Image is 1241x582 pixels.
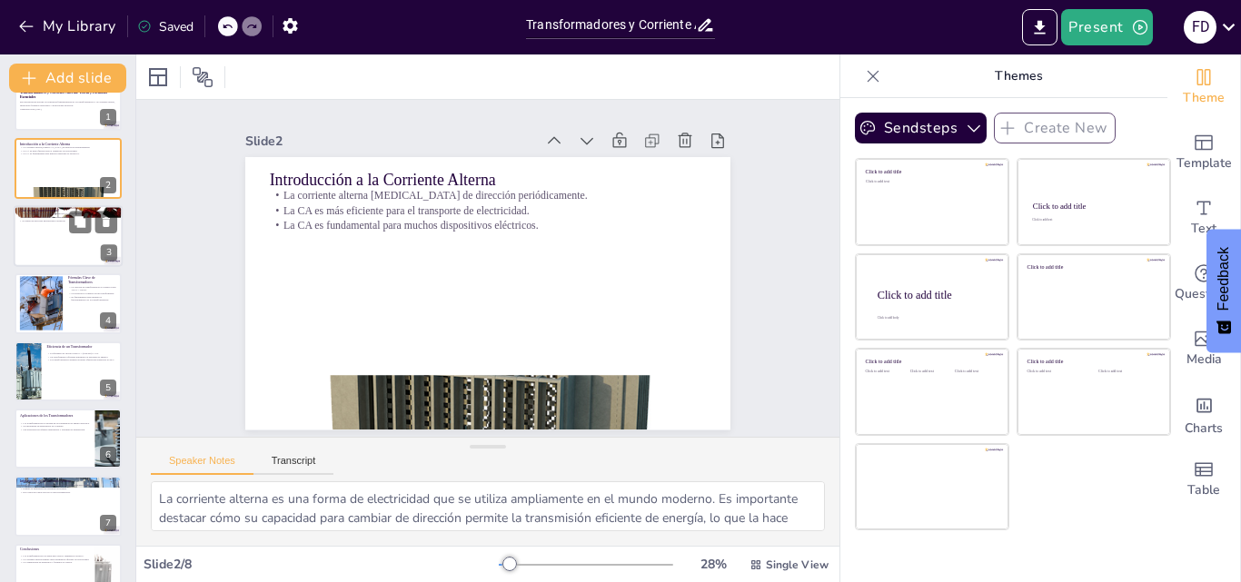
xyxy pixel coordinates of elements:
[294,64,574,170] div: Slide 2
[1176,153,1232,173] span: Template
[151,455,253,475] button: Speaker Notes
[1167,54,1240,120] div: Change the overall theme
[19,212,117,216] p: Un transformador transforma la tensión de la corriente alterna.
[866,359,996,365] div: Click to add title
[14,12,124,41] button: My Library
[100,109,116,125] div: 1
[68,292,116,296] p: La potencia se conserva en un transformador.
[691,556,735,573] div: 28 %
[15,138,122,198] div: 2
[1028,263,1157,270] div: Click to add title
[1167,447,1240,512] div: Add a table
[46,351,116,355] p: La eficiencia se calcula como η = (Pout/Pin) * 100.
[866,370,907,374] div: Click to add text
[20,478,116,484] p: Importancia de la Corriente Alterna
[1167,381,1240,447] div: Add charts and graphs
[14,205,123,267] div: 3
[19,219,117,222] p: Se utiliza en diversas aplicaciones eléctricas.
[994,113,1116,143] button: Create New
[301,124,720,273] p: La corriente alterna [MEDICAL_DATA] de dirección periódicamente.
[1184,9,1216,45] button: F D
[253,455,334,475] button: Transcript
[20,554,90,557] p: Los transformadores son esenciales para el suministro eléctrico.
[866,169,996,175] div: Click to add title
[910,370,951,374] div: Click to add text
[19,208,117,213] p: ¿Qué es un Transformador?
[878,316,992,320] div: Click to add body
[69,211,91,232] button: Duplicate Slide
[766,557,829,572] span: Single View
[304,106,727,262] p: Introducción a la Corriente Alterna
[1185,419,1223,439] span: Charts
[20,425,90,429] p: Se encuentran en adaptadores de corriente.
[20,141,116,146] p: Introducción a la Corriente Alterna
[1061,9,1152,45] button: Present
[20,413,90,419] p: Aplicaciones de los Transformadores
[100,447,116,463] div: 6
[101,244,117,261] div: 3
[1216,247,1232,311] span: Feedback
[1032,219,1153,222] div: Click to add text
[20,107,116,111] p: Generated with [URL]
[15,409,122,469] div: 6
[1028,370,1085,374] div: Click to add text
[888,54,1149,98] p: Themes
[46,358,116,361] p: Los transformadores pueden alcanzar eficiencias superiores al 95%.
[20,560,90,564] p: La comprensión de principios y fórmulas es crucial.
[296,139,716,288] p: La CA es más eficiente para el transporte de electricidad.
[20,557,90,561] p: La corriente alterna permite una transmisión eficiente de electricidad.
[1206,229,1241,352] button: Feedback - Show survey
[20,90,107,99] strong: Transformadores y Corriente Alterna: Teoría y Fórmulas Esenciales
[1022,9,1057,45] button: Export to PowerPoint
[955,370,996,374] div: Click to add text
[100,515,116,531] div: 7
[292,153,711,302] p: La CA es fundamental para muchos dispositivos eléctricos.
[151,481,825,531] textarea: La corriente alterna es una forma de electricidad que se utiliza ampliamente en el mundo moderno....
[20,488,116,491] p: Permite la integración de energías renovables.
[46,355,116,359] p: Un transformador eficiente minimiza las pérdidas de energía.
[20,490,116,494] p: Es la base de la mayoría de los electrodomésticos.
[1186,350,1222,370] span: Media
[1167,316,1240,381] div: Add images, graphics, shapes or video
[100,177,116,193] div: 2
[192,66,213,88] span: Position
[20,145,116,149] p: La corriente alterna [MEDICAL_DATA] de dirección periódicamente.
[1033,202,1154,211] div: Click to add title
[68,295,116,301] p: Es fundamental para entender el funcionamiento de los transformadores.
[15,273,122,333] div: 4
[866,180,996,184] div: Click to add text
[1187,480,1220,500] span: Table
[20,546,90,551] p: Conclusiones
[100,380,116,396] div: 5
[19,215,117,219] p: Funciona mediante inducción electromagnética.
[526,12,696,38] input: Insert title
[15,476,122,536] div: 7
[46,343,116,349] p: Eficiencia de un Transformador
[137,18,194,35] div: Saved
[1167,185,1240,251] div: Add text boxes
[1183,88,1225,108] span: Theme
[1098,370,1156,374] div: Click to add text
[20,484,116,488] p: La corriente alterna es fundamental para el suministro eléctrico moderno.
[144,63,173,92] div: Layout
[20,421,90,425] p: Los transformadores se utilizan en la transmisión de energía eléctrica.
[20,101,116,107] p: Esta presentación aborda los principios fundamentales de los transformadores y la corriente alter...
[1175,284,1234,304] span: Questions
[20,428,90,431] p: Son esenciales en equipos industriales y sistemas de distribución.
[144,556,499,573] div: Slide 2 / 8
[15,71,122,131] div: 1
[1167,251,1240,316] div: Get real-time input from your audience
[68,285,116,291] p: La relación de transformación se expresa como Vp/Vs = Np/Ns.
[20,148,116,152] p: La CA es más eficiente para el transporte de electricidad.
[100,312,116,329] div: 4
[15,341,122,401] div: 5
[9,64,126,93] button: Add slide
[1184,11,1216,44] div: F D
[855,113,987,143] button: Sendsteps
[95,211,117,232] button: Delete Slide
[68,275,116,285] p: Fórmulas Clave de Transformadores
[1167,120,1240,185] div: Add ready made slides
[878,288,994,301] div: Click to add title
[1028,359,1157,365] div: Click to add title
[1191,219,1216,239] span: Text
